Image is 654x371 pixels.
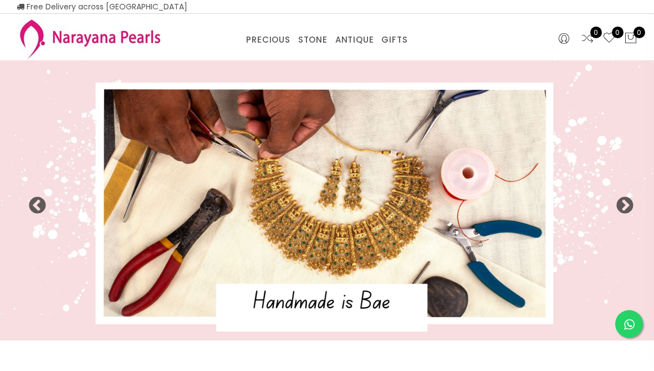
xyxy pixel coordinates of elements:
button: 0 [624,32,637,46]
a: PRECIOUS [246,32,290,48]
a: 0 [581,32,594,46]
a: ANTIQUE [335,32,374,48]
button: Previous [28,197,39,208]
a: STONE [298,32,328,48]
span: 0 [590,27,602,38]
span: 0 [612,27,624,38]
span: Free Delivery across [GEOGRAPHIC_DATA] [17,1,187,12]
button: Next [615,197,626,208]
span: 0 [633,27,645,38]
a: 0 [602,32,616,46]
a: GIFTS [381,32,407,48]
